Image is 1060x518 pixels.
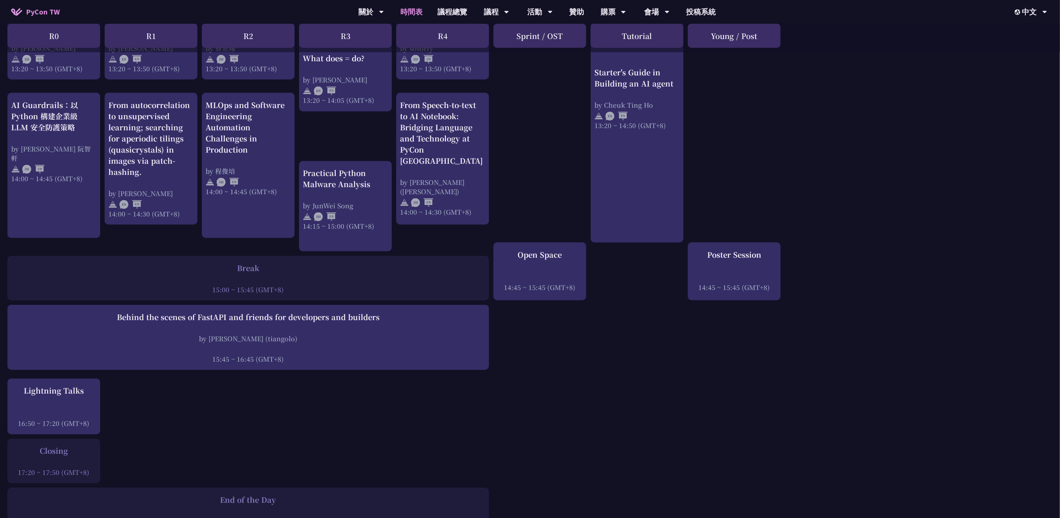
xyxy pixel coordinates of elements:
img: svg+xml;base64,PHN2ZyB4bWxucz0iaHR0cDovL3d3dy53My5vcmcvMjAwMC9zdmciIHdpZHRoPSIyNCIgaGVpZ2h0PSIyNC... [108,200,117,209]
img: ZHEN.371966e.svg [217,178,239,187]
img: ZHEN.371966e.svg [22,55,45,64]
img: ENEN.5a408d1.svg [606,112,628,121]
a: Lightning Talks 16:50 ~ 17:20 (GMT+8) [11,385,96,428]
img: svg+xml;base64,PHN2ZyB4bWxucz0iaHR0cDovL3d3dy53My5vcmcvMjAwMC9zdmciIHdpZHRoPSIyNCIgaGVpZ2h0PSIyNC... [11,55,20,64]
div: Lightning Talks [11,385,96,397]
div: 14:00 ~ 14:45 (GMT+8) [206,187,291,196]
a: MLOps and Software Engineering Automation Challenges in Production by 程俊培 14:00 ~ 14:45 (GMT+8) [206,100,291,196]
img: svg+xml;base64,PHN2ZyB4bWxucz0iaHR0cDovL3d3dy53My5vcmcvMjAwMC9zdmciIHdpZHRoPSIyNCIgaGVpZ2h0PSIyNC... [303,87,312,95]
div: R2 [202,24,295,48]
img: svg+xml;base64,PHN2ZyB4bWxucz0iaHR0cDovL3d3dy53My5vcmcvMjAwMC9zdmciIHdpZHRoPSIyNCIgaGVpZ2h0PSIyNC... [206,55,214,64]
div: R3 [299,24,392,48]
div: by [PERSON_NAME] [108,189,194,198]
a: Poster Session 14:45 ~ 15:45 (GMT+8) [692,249,777,292]
div: 15:45 ~ 16:45 (GMT+8) [11,354,485,364]
span: PyCon TW [26,6,60,17]
img: svg+xml;base64,PHN2ZyB4bWxucz0iaHR0cDovL3d3dy53My5vcmcvMjAwMC9zdmciIHdpZHRoPSIyNCIgaGVpZ2h0PSIyNC... [594,112,603,121]
a: AI Guardrails：以 Python 構建企業級 LLM 安全防護策略 by [PERSON_NAME] 阮智軒 14:00 ~ 14:45 (GMT+8) [11,100,96,183]
img: svg+xml;base64,PHN2ZyB4bWxucz0iaHR0cDovL3d3dy53My5vcmcvMjAwMC9zdmciIHdpZHRoPSIyNCIgaGVpZ2h0PSIyNC... [400,55,409,64]
div: by [PERSON_NAME] ([PERSON_NAME]) [400,177,485,196]
div: by [PERSON_NAME] [303,75,388,84]
img: ZHEN.371966e.svg [314,212,336,221]
div: Young / Post [688,24,781,48]
div: Closing [11,446,96,457]
div: MLOps and Software Engineering Automation Challenges in Production [206,100,291,155]
div: 13:20 ~ 14:05 (GMT+8) [303,95,388,105]
div: 15:00 ~ 15:45 (GMT+8) [11,285,485,294]
div: R1 [105,24,197,48]
div: by [PERSON_NAME] 阮智軒 [11,144,96,163]
div: From autocorrelation to unsupervised learning; searching for aperiodic tilings (quasicrystals) in... [108,100,194,177]
div: Starter's Guide in Building an AI agent [594,67,680,89]
div: From Speech-to-text to AI Notebook: Bridging Language and Technology at PyCon [GEOGRAPHIC_DATA] [400,100,485,166]
img: ENEN.5a408d1.svg [119,200,142,209]
div: R4 [396,24,489,48]
img: ZHZH.38617ef.svg [411,55,433,64]
img: svg+xml;base64,PHN2ZyB4bWxucz0iaHR0cDovL3d3dy53My5vcmcvMjAwMC9zdmciIHdpZHRoPSIyNCIgaGVpZ2h0PSIyNC... [303,212,312,221]
div: 13:20 ~ 13:50 (GMT+8) [206,64,291,73]
div: Behind the scenes of FastAPI and friends for developers and builders [11,312,485,323]
a: Behind the scenes of FastAPI and friends for developers and builders by [PERSON_NAME] (tiangolo) ... [11,312,485,364]
a: PyCon TW [4,3,67,21]
div: End of the Day [11,495,485,506]
div: 14:00 ~ 14:45 (GMT+8) [11,174,96,183]
img: ZHEN.371966e.svg [411,198,433,207]
div: 14:45 ~ 15:45 (GMT+8) [497,283,582,292]
div: 13:20 ~ 13:50 (GMT+8) [11,64,96,73]
div: AI Guardrails：以 Python 構建企業級 LLM 安全防護策略 [11,100,96,133]
div: 13:20 ~ 13:50 (GMT+8) [400,64,485,73]
div: 14:00 ~ 14:30 (GMT+8) [400,207,485,216]
div: What does = do? [303,53,388,64]
a: From Speech-to-text to AI Notebook: Bridging Language and Technology at PyCon [GEOGRAPHIC_DATA] b... [400,100,485,216]
div: 17:20 ~ 17:50 (GMT+8) [11,468,96,477]
div: 13:20 ~ 14:50 (GMT+8) [594,121,680,130]
div: by Cheuk Ting Ho [594,100,680,110]
img: Home icon of PyCon TW 2025 [11,8,22,16]
div: by [PERSON_NAME] (tiangolo) [11,334,485,343]
img: Locale Icon [1015,9,1022,15]
div: Poster Session [692,249,777,260]
div: Tutorial [591,24,683,48]
div: Practical Python Malware Analysis [303,167,388,190]
a: Open Space 14:45 ~ 15:45 (GMT+8) [497,249,582,292]
div: R0 [7,24,100,48]
div: by JunWei Song [303,201,388,210]
img: ENEN.5a408d1.svg [314,87,336,95]
div: 16:50 ~ 17:20 (GMT+8) [11,419,96,428]
div: 13:20 ~ 13:50 (GMT+8) [108,64,194,73]
img: svg+xml;base64,PHN2ZyB4bWxucz0iaHR0cDovL3d3dy53My5vcmcvMjAwMC9zdmciIHdpZHRoPSIyNCIgaGVpZ2h0PSIyNC... [108,55,117,64]
a: Practical Python Malware Analysis by JunWei Song 14:15 ~ 15:00 (GMT+8) [303,167,388,231]
div: Break [11,263,485,274]
div: 14:15 ~ 15:00 (GMT+8) [303,221,388,231]
img: ZHZH.38617ef.svg [22,165,45,174]
img: svg+xml;base64,PHN2ZyB4bWxucz0iaHR0cDovL3d3dy53My5vcmcvMjAwMC9zdmciIHdpZHRoPSIyNCIgaGVpZ2h0PSIyNC... [206,178,214,187]
div: Open Space [497,249,582,260]
img: ENEN.5a408d1.svg [119,55,142,64]
img: ZHZH.38617ef.svg [217,55,239,64]
a: From autocorrelation to unsupervised learning; searching for aperiodic tilings (quasicrystals) in... [108,100,194,218]
img: svg+xml;base64,PHN2ZyB4bWxucz0iaHR0cDovL3d3dy53My5vcmcvMjAwMC9zdmciIHdpZHRoPSIyNCIgaGVpZ2h0PSIyNC... [400,198,409,207]
img: svg+xml;base64,PHN2ZyB4bWxucz0iaHR0cDovL3d3dy53My5vcmcvMjAwMC9zdmciIHdpZHRoPSIyNCIgaGVpZ2h0PSIyNC... [11,165,20,174]
div: 14:00 ~ 14:30 (GMT+8) [108,209,194,218]
div: Sprint / OST [493,24,586,48]
div: 14:45 ~ 15:45 (GMT+8) [692,283,777,292]
div: by 程俊培 [206,166,291,176]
